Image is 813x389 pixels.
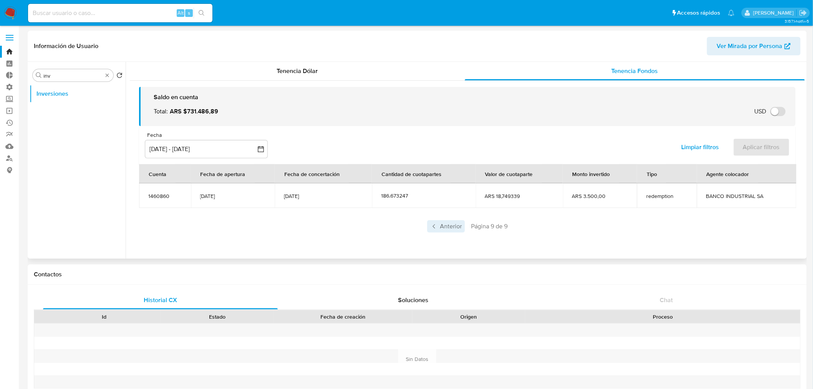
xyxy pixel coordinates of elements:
span: Chat [660,296,673,304]
div: Fecha de creación [279,313,407,321]
a: Notificaciones [728,10,735,16]
span: Historial CX [144,296,177,304]
button: Volver al orden por defecto [116,72,123,81]
h1: Contactos [34,271,801,278]
p: alan.sanchez@mercadolibre.com [753,9,796,17]
span: Soluciones [398,296,429,304]
span: s [188,9,190,17]
div: Proceso [531,313,795,321]
span: Alt [178,9,184,17]
input: Buscar usuario o caso... [28,8,212,18]
button: Buscar [36,72,42,78]
div: Origen [418,313,520,321]
div: Estado [166,313,268,321]
a: Salir [799,9,807,17]
button: Borrar [104,72,110,78]
h1: Información de Usuario [34,42,98,50]
input: Buscar [43,72,103,79]
button: search-icon [194,8,209,18]
button: Ver Mirada por Persona [707,37,801,55]
div: Id [53,313,155,321]
span: Ver Mirada por Persona [717,37,783,55]
span: Accesos rápidos [677,9,720,17]
button: Inversiones [30,85,126,103]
